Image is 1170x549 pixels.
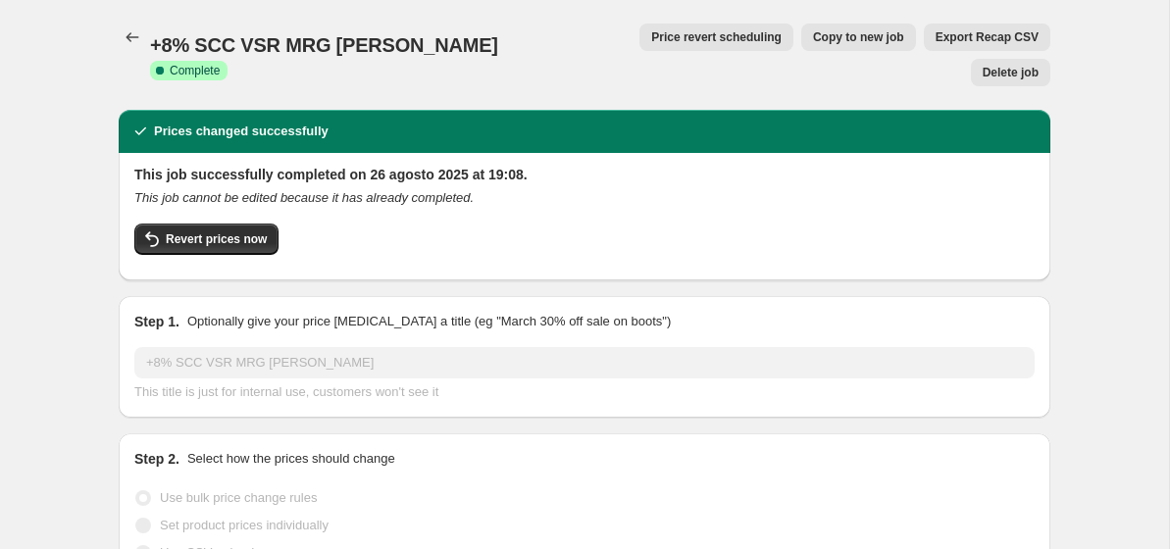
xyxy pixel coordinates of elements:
[160,490,317,505] span: Use bulk price change rules
[134,449,179,469] h2: Step 2.
[166,231,267,247] span: Revert prices now
[134,165,1035,184] h2: This job successfully completed on 26 agosto 2025 at 19:08.
[801,24,916,51] button: Copy to new job
[134,224,279,255] button: Revert prices now
[160,518,329,532] span: Set product prices individually
[134,384,438,399] span: This title is just for internal use, customers won't see it
[119,24,146,51] button: Price change jobs
[924,24,1050,51] button: Export Recap CSV
[651,29,782,45] span: Price revert scheduling
[187,312,671,331] p: Optionally give your price [MEDICAL_DATA] a title (eg "March 30% off sale on boots")
[971,59,1050,86] button: Delete job
[134,347,1035,378] input: 30% off holiday sale
[134,312,179,331] h2: Step 1.
[936,29,1039,45] span: Export Recap CSV
[639,24,793,51] button: Price revert scheduling
[154,122,329,141] h2: Prices changed successfully
[170,63,220,78] span: Complete
[983,65,1039,80] span: Delete job
[150,34,498,56] span: +8% SCC VSR MRG [PERSON_NAME]
[813,29,904,45] span: Copy to new job
[134,190,474,205] i: This job cannot be edited because it has already completed.
[187,449,395,469] p: Select how the prices should change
